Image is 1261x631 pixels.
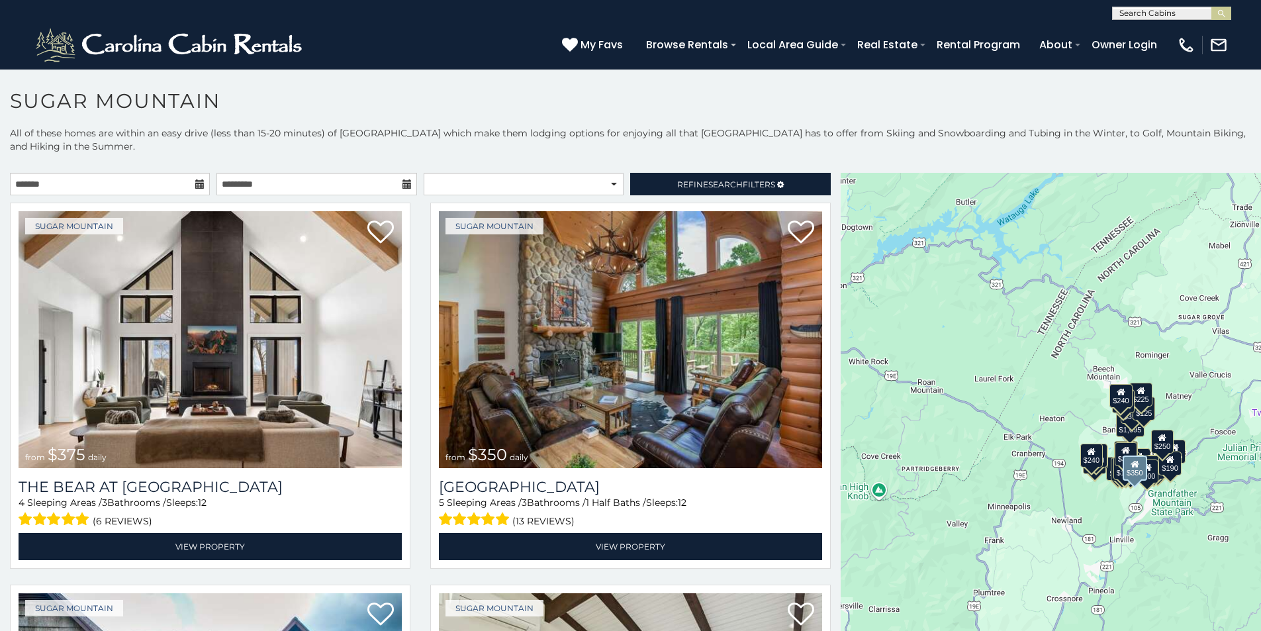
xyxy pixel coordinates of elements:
div: $225 [1130,383,1152,407]
div: $125 [1133,397,1155,420]
a: Add to favorites [367,601,394,629]
div: $300 [1115,442,1137,466]
a: Grouse Moor Lodge from $350 daily [439,211,822,468]
span: 3 [522,497,527,509]
span: $350 [468,445,507,464]
span: daily [88,452,107,462]
span: $375 [48,445,85,464]
span: My Favs [581,36,623,53]
a: The Bear At [GEOGRAPHIC_DATA] [19,478,402,496]
div: $240 [1080,444,1103,467]
a: The Bear At Sugar Mountain from $375 daily [19,211,402,468]
div: $350 [1123,456,1147,481]
a: Sugar Mountain [25,218,123,234]
a: Add to favorites [788,219,814,247]
div: $155 [1111,458,1134,481]
a: [GEOGRAPHIC_DATA] [439,478,822,496]
a: View Property [19,533,402,560]
a: View Property [439,533,822,560]
a: Sugar Mountain [445,218,543,234]
img: Grouse Moor Lodge [439,211,822,468]
a: Sugar Mountain [445,600,543,616]
a: Add to favorites [367,219,394,247]
h3: Grouse Moor Lodge [439,478,822,496]
span: 3 [102,497,107,509]
div: $240 [1110,384,1133,408]
img: White-1-2.png [33,25,308,65]
a: Add to favorites [788,601,814,629]
div: $250 [1151,430,1174,454]
a: Owner Login [1085,33,1164,56]
a: Rental Program [930,33,1027,56]
span: (6 reviews) [93,512,152,530]
div: $200 [1128,448,1150,472]
div: $500 [1136,460,1158,483]
div: Sleeping Areas / Bathrooms / Sleeps: [19,496,402,530]
div: $175 [1113,456,1136,480]
div: $190 [1159,452,1182,475]
span: 12 [198,497,207,509]
div: Sleeping Areas / Bathrooms / Sleeps: [439,496,822,530]
a: Sugar Mountain [25,600,123,616]
h3: The Bear At Sugar Mountain [19,478,402,496]
a: Local Area Guide [741,33,845,56]
span: 5 [439,497,444,509]
img: The Bear At Sugar Mountain [19,211,402,468]
a: Browse Rentals [639,33,735,56]
span: 4 [19,497,24,509]
span: from [25,452,45,462]
span: Refine Filters [677,179,775,189]
div: $1,095 [1116,413,1145,437]
span: (13 reviews) [512,512,575,530]
img: mail-regular-white.png [1209,36,1228,54]
a: My Favs [562,36,626,54]
span: 1 Half Baths / [586,497,646,509]
img: phone-regular-white.png [1177,36,1195,54]
span: daily [510,452,528,462]
span: from [445,452,465,462]
a: About [1033,33,1079,56]
div: $155 [1163,440,1186,463]
div: $190 [1114,441,1137,465]
span: 12 [678,497,686,509]
div: $195 [1143,456,1165,479]
a: RefineSearchFilters [630,173,830,195]
span: Search [708,179,743,189]
a: Real Estate [851,33,924,56]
